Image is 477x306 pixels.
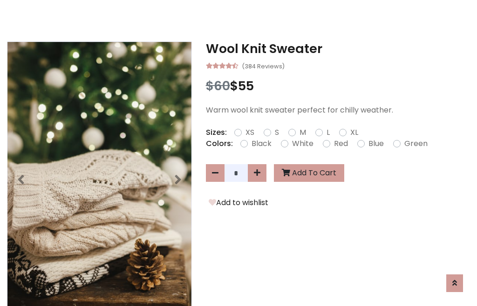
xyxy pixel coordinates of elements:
[252,138,272,149] label: Black
[275,127,279,138] label: S
[327,127,330,138] label: L
[206,127,227,138] p: Sizes:
[404,138,428,149] label: Green
[206,197,271,209] button: Add to wishlist
[238,77,254,94] span: 55
[206,105,470,116] p: Warm wool knit sweater perfect for chilly weather.
[300,127,306,138] label: M
[274,164,344,182] button: Add To Cart
[206,41,470,56] h3: Wool Knit Sweater
[292,138,313,149] label: White
[206,79,470,93] h3: $
[242,60,285,71] small: (384 Reviews)
[245,127,254,138] label: XS
[368,138,384,149] label: Blue
[206,77,230,94] span: $60
[334,138,348,149] label: Red
[350,127,358,138] label: XL
[206,138,233,149] p: Colors:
